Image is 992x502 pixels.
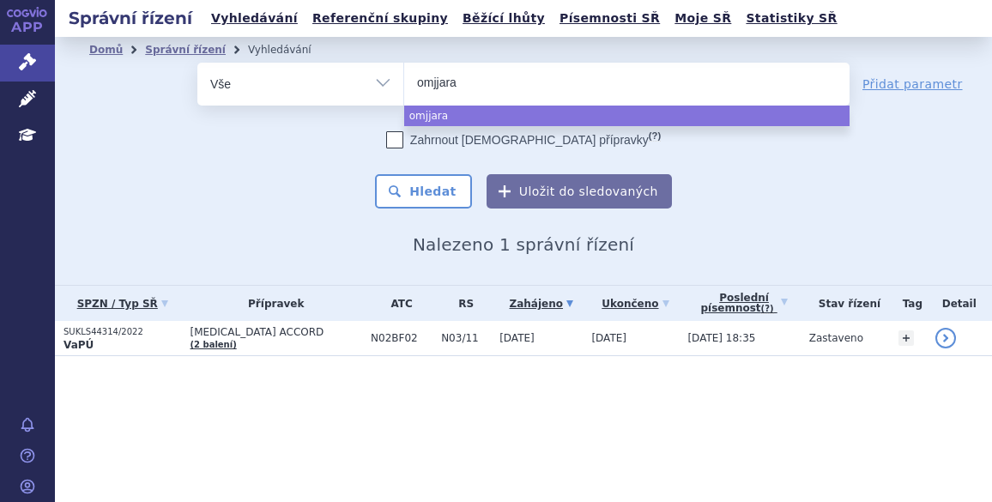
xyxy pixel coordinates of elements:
[591,332,626,344] span: [DATE]
[64,326,181,338] p: SUKLS44314/2022
[55,6,206,30] h2: Správní řízení
[371,332,432,344] span: N02BF02
[898,330,914,346] a: +
[190,326,362,338] span: [MEDICAL_DATA] ACCORD
[64,292,181,316] a: SPZN / Typ SŘ
[687,332,755,344] span: [DATE] 18:35
[591,292,679,316] a: Ukončeno
[761,304,774,314] abbr: (?)
[64,339,94,351] strong: VaPÚ
[145,44,226,56] a: Správní řízení
[669,7,736,30] a: Moje SŘ
[649,130,661,142] abbr: (?)
[190,340,236,349] a: (2 balení)
[432,286,491,321] th: RS
[809,332,863,344] span: Zastaveno
[499,332,535,344] span: [DATE]
[687,286,800,321] a: Poslednípísemnost(?)
[487,174,672,209] button: Uložit do sledovaných
[404,106,850,126] li: omjjara
[741,7,842,30] a: Statistiky SŘ
[181,286,362,321] th: Přípravek
[935,328,956,348] a: detail
[801,286,890,321] th: Stav řízení
[386,131,661,148] label: Zahrnout [DEMOGRAPHIC_DATA] přípravky
[413,234,634,255] span: Nalezeno 1 správní řízení
[206,7,303,30] a: Vyhledávání
[441,332,491,344] span: N03/11
[554,7,665,30] a: Písemnosti SŘ
[927,286,992,321] th: Detail
[375,174,472,209] button: Hledat
[862,76,963,93] a: Přidat parametr
[362,286,432,321] th: ATC
[890,286,926,321] th: Tag
[499,292,583,316] a: Zahájeno
[457,7,550,30] a: Běžící lhůty
[307,7,453,30] a: Referenční skupiny
[248,37,334,63] li: Vyhledávání
[89,44,123,56] a: Domů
